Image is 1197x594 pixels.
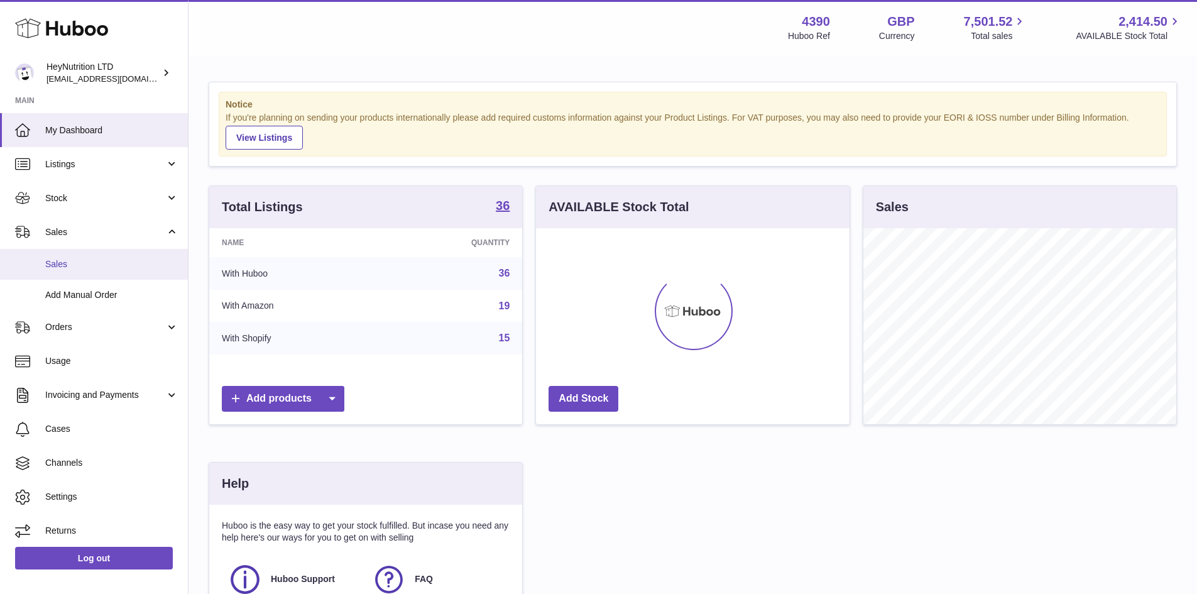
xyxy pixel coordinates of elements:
div: If you're planning on sending your products internationally please add required customs informati... [226,112,1160,150]
a: 7,501.52 Total sales [964,13,1027,42]
span: Total sales [971,30,1027,42]
h3: Help [222,475,249,492]
span: Sales [45,226,165,238]
td: With Huboo [209,257,381,290]
span: Listings [45,158,165,170]
strong: Notice [226,99,1160,111]
div: HeyNutrition LTD [46,61,160,85]
span: Add Manual Order [45,289,178,301]
a: Add products [222,386,344,412]
span: My Dashboard [45,124,178,136]
span: 2,414.50 [1118,13,1167,30]
span: Returns [45,525,178,537]
a: Log out [15,547,173,569]
th: Name [209,228,381,257]
span: AVAILABLE Stock Total [1076,30,1182,42]
div: Huboo Ref [788,30,830,42]
a: 19 [499,300,510,311]
img: info@heynutrition.com [15,63,34,82]
span: Invoicing and Payments [45,389,165,401]
span: Channels [45,457,178,469]
a: View Listings [226,126,303,150]
h3: Total Listings [222,199,303,216]
span: Orders [45,321,165,333]
td: With Shopify [209,322,381,355]
strong: 36 [496,199,510,212]
div: Currency [879,30,915,42]
span: Stock [45,192,165,204]
td: With Amazon [209,290,381,322]
span: 7,501.52 [964,13,1013,30]
span: FAQ [415,573,433,585]
span: Cases [45,423,178,435]
span: Huboo Support [271,573,335,585]
a: 36 [496,199,510,214]
a: 2,414.50 AVAILABLE Stock Total [1076,13,1182,42]
span: Sales [45,258,178,270]
a: 15 [499,333,510,343]
p: Huboo is the easy way to get your stock fulfilled. But incase you need any help here's our ways f... [222,520,510,544]
h3: AVAILABLE Stock Total [549,199,689,216]
a: Add Stock [549,386,618,412]
span: Settings [45,491,178,503]
th: Quantity [381,228,523,257]
strong: 4390 [802,13,830,30]
span: [EMAIL_ADDRESS][DOMAIN_NAME] [46,74,185,84]
a: 36 [499,268,510,278]
span: Usage [45,355,178,367]
h3: Sales [876,199,909,216]
strong: GBP [887,13,914,30]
